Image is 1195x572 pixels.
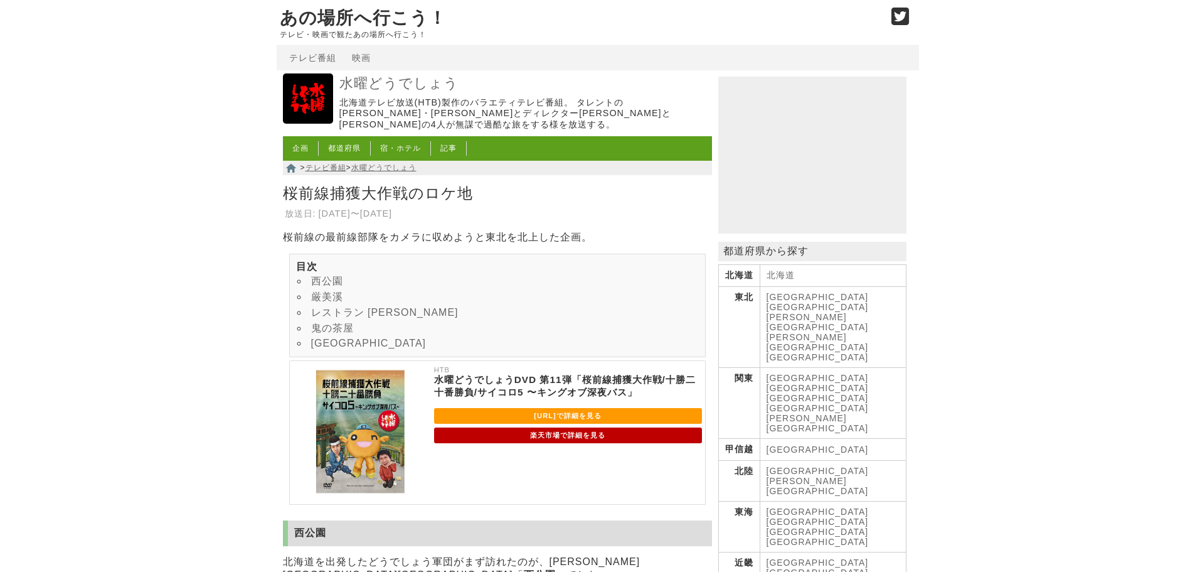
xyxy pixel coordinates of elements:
a: 水曜どうでしょう [283,115,333,126]
a: [GEOGRAPHIC_DATA] [767,352,869,362]
h1: 桜前線捕獲大作戦のロケ地 [283,180,712,206]
a: あの場所へ行こう！ [280,8,447,28]
th: 放送日: [284,207,317,220]
a: [GEOGRAPHIC_DATA] [767,393,869,403]
a: [GEOGRAPHIC_DATA] [767,383,869,393]
p: 桜前線の最前線部隊をカメラに収めようと東北を北上した企画。 [283,231,712,244]
a: [PERSON_NAME] [767,413,847,423]
a: 宿・ホテル [380,144,421,153]
a: [GEOGRAPHIC_DATA] [767,507,869,517]
p: 都道府県から探す [718,242,906,261]
img: 水曜どうでしょう [283,73,333,124]
p: 北海道テレビ放送(HTB)製作のバラエティテレビ番組。 タレントの[PERSON_NAME]・[PERSON_NAME]とディレクター[PERSON_NAME]と[PERSON_NAME]の4人... [339,97,709,130]
a: [GEOGRAPHIC_DATA] [767,423,869,433]
img: 水曜どうでしょうDVD 第11弾「桜前線捕獲大作戦/十勝二十番勝負/サイコロ5 〜キングオブ深夜バス」 [293,364,428,499]
th: 北陸 [718,461,760,502]
p: HTB [434,364,702,374]
a: テレビ番組 [305,163,346,172]
a: [PERSON_NAME][GEOGRAPHIC_DATA] [767,312,869,332]
a: 水曜どうでしょう [339,75,709,93]
a: テレビ番組 [289,53,336,63]
a: 水曜どうでしょうDVD 第11弾「桜前線捕獲大作戦/十勝二十番勝負/サイコロ5 〜キングオブ深夜バス」 [293,491,428,501]
a: レストラン [PERSON_NAME] [311,307,459,318]
a: [GEOGRAPHIC_DATA] [767,373,869,383]
a: 水曜どうでしょう [351,163,417,172]
th: 甲信越 [718,439,760,461]
th: 関東 [718,368,760,439]
a: [GEOGRAPHIC_DATA] [767,527,869,537]
a: [GEOGRAPHIC_DATA] [767,558,869,568]
a: [URL]で詳細を見る [434,408,702,424]
a: 北海道 [767,270,795,280]
th: 東北 [718,287,760,368]
a: [GEOGRAPHIC_DATA] [767,445,869,455]
a: [GEOGRAPHIC_DATA] [311,338,427,348]
th: 東海 [718,502,760,553]
a: 記事 [440,144,457,153]
a: 楽天市場で詳細を見る [434,428,702,443]
a: [GEOGRAPHIC_DATA] [767,403,869,413]
nav: > > [283,161,712,175]
a: [GEOGRAPHIC_DATA] [767,292,869,302]
a: Twitter (@go_thesights) [891,15,910,26]
iframe: Advertisement [718,77,906,234]
a: [PERSON_NAME][GEOGRAPHIC_DATA] [767,332,869,352]
p: テレビ・映画で観たあの場所へ行こう！ [280,30,878,39]
a: 映画 [352,53,371,63]
a: [GEOGRAPHIC_DATA] [767,537,869,547]
a: [PERSON_NAME][GEOGRAPHIC_DATA] [767,476,869,496]
th: 北海道 [718,265,760,287]
a: 都道府県 [328,144,361,153]
a: [GEOGRAPHIC_DATA] [767,302,869,312]
a: [GEOGRAPHIC_DATA] [767,466,869,476]
a: [GEOGRAPHIC_DATA] [767,517,869,527]
h2: 西公園 [283,521,712,546]
a: 鬼の茶屋 [311,323,354,333]
a: 西公園 [311,276,343,286]
a: 厳美溪 [311,291,343,302]
a: 企画 [292,144,309,153]
td: [DATE]〜[DATE] [318,207,393,220]
p: 水曜どうでしょうDVD 第11弾「桜前線捕獲大作戦/十勝二十番勝負/サイコロ5 〜キングオブ深夜バス」 [434,374,702,399]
